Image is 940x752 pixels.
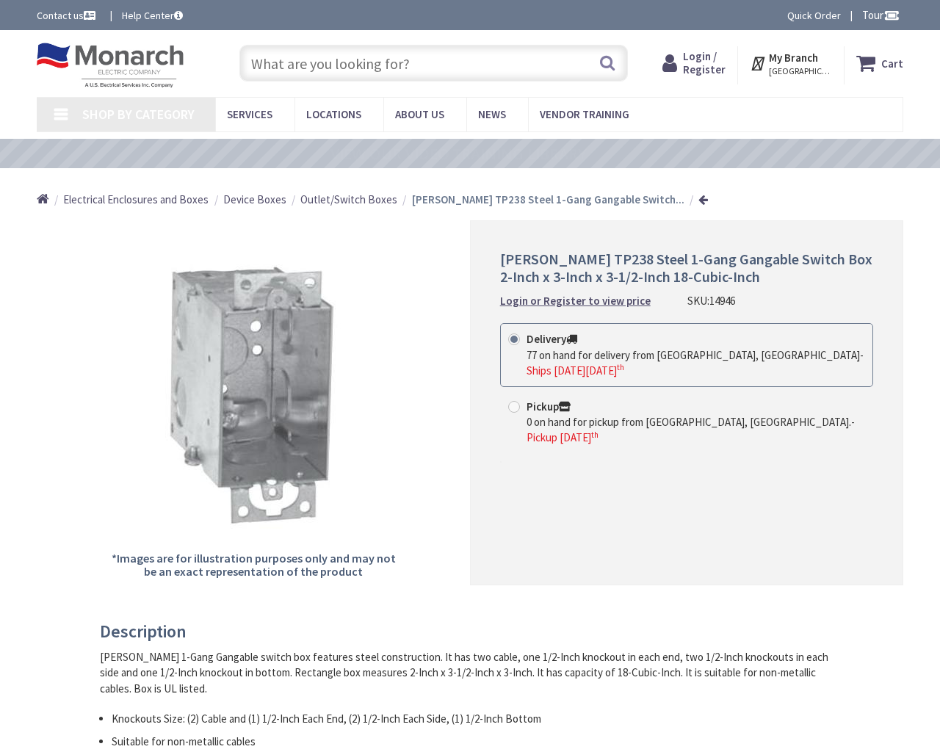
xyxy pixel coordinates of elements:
img: Crouse-Hinds TP238 Steel 1-Gang Gangable Switch Box 2-Inch x 3-Inch x 3-1/2-Inch 18-Cubic-Inch [106,247,400,540]
span: Shop By Category [82,106,195,123]
strong: My Branch [769,51,818,65]
span: News [478,107,506,121]
strong: Pickup [527,399,571,413]
h3: Description [100,622,829,641]
span: 77 on hand for delivery from [GEOGRAPHIC_DATA], [GEOGRAPHIC_DATA] [527,348,860,362]
span: Services [227,107,272,121]
span: Electrical Enclosures and Boxes [63,192,209,206]
strong: Cart [881,50,903,76]
a: Login / Register [662,50,726,76]
span: Ships [DATE][DATE] [527,364,624,377]
a: Cart [856,50,903,76]
span: Login / Register [683,49,726,76]
span: Pickup [DATE] [527,430,599,444]
li: Knockouts Size: (2) Cable and (1) 1/2-Inch Each End, (2) 1/2-Inch Each Side, (1) 1/2-Inch Bottom [112,711,829,726]
span: [PERSON_NAME] TP238 Steel 1-Gang Gangable Switch Box 2-Inch x 3-Inch x 3-1/2-Inch 18-Cubic-Inch [500,250,872,286]
a: Device Boxes [223,192,286,207]
span: 0 on hand for pickup from [GEOGRAPHIC_DATA], [GEOGRAPHIC_DATA]. [527,415,851,429]
div: - [527,347,865,379]
a: Contact us [37,8,98,23]
span: 14946 [709,294,735,308]
span: About Us [395,107,444,121]
span: Tour [862,8,900,22]
a: Outlet/Switch Boxes [300,192,397,207]
strong: Login or Register to view price [500,294,651,308]
div: - [527,414,865,446]
sup: th [617,362,624,372]
strong: [PERSON_NAME] TP238 Steel 1-Gang Gangable Switch... [412,192,684,206]
li: Suitable for non-metallic cables [112,734,829,749]
h5: *Images are for illustration purposes only and may not be an exact representation of the product [106,552,400,578]
a: Quick Order [787,8,841,23]
input: What are you looking for? [239,45,628,82]
div: [PERSON_NAME] 1-Gang Gangable switch box features steel construction. It has two cable, one 1/2-I... [100,649,829,696]
a: VIEW OUR VIDEO TRAINING LIBRARY [330,146,587,162]
img: Monarch Electric Company [37,43,184,88]
span: Vendor Training [540,107,629,121]
span: Outlet/Switch Boxes [300,192,397,206]
span: [GEOGRAPHIC_DATA], [GEOGRAPHIC_DATA] [769,65,831,77]
a: Login or Register to view price [500,293,651,308]
strong: Delivery [527,332,577,346]
sup: th [591,430,599,440]
span: Locations [306,107,361,121]
a: Help Center [122,8,183,23]
div: My Branch [GEOGRAPHIC_DATA], [GEOGRAPHIC_DATA] [750,50,831,76]
div: SKU: [687,293,735,308]
a: Electrical Enclosures and Boxes [63,192,209,207]
span: Device Boxes [223,192,286,206]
